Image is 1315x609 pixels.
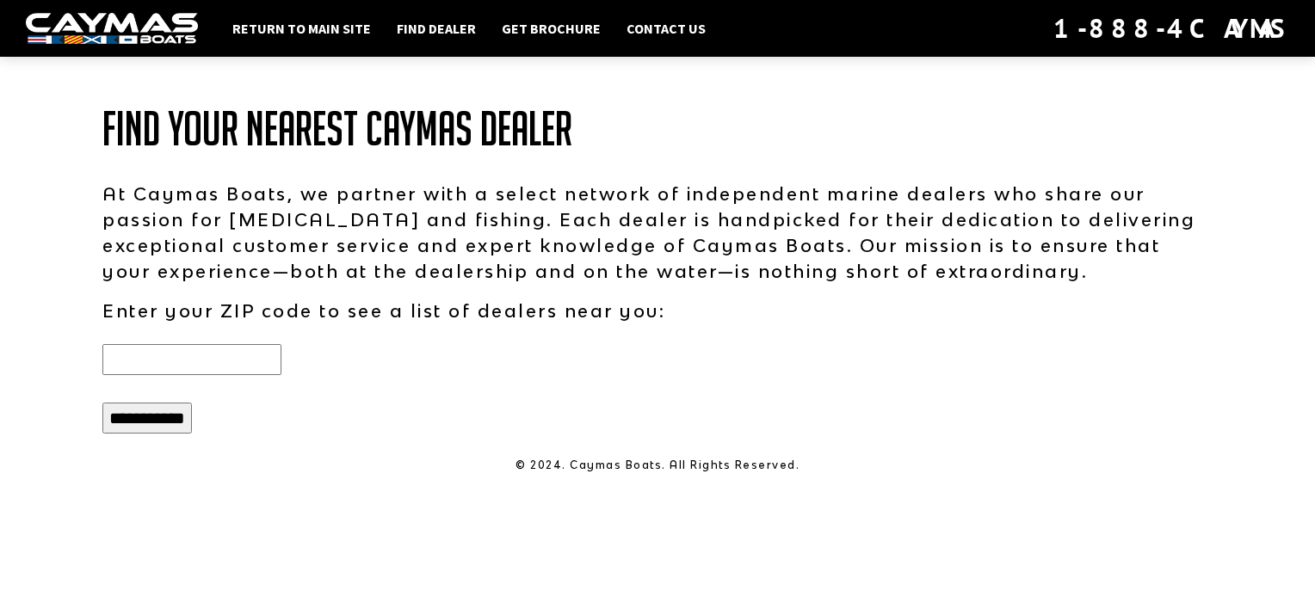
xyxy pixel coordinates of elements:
[102,181,1213,284] p: At Caymas Boats, we partner with a select network of independent marine dealers who share our pas...
[102,458,1213,473] p: © 2024. Caymas Boats. All Rights Reserved.
[102,298,1213,323] p: Enter your ZIP code to see a list of dealers near you:
[102,103,1213,155] h1: Find Your Nearest Caymas Dealer
[26,13,198,45] img: white-logo-c9c8dbefe5ff5ceceb0f0178aa75bf4bb51f6bca0971e226c86eb53dfe498488.png
[388,17,485,40] a: Find Dealer
[493,17,609,40] a: Get Brochure
[618,17,714,40] a: Contact Us
[1053,9,1289,47] div: 1-888-4CAYMAS
[224,17,380,40] a: Return to main site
